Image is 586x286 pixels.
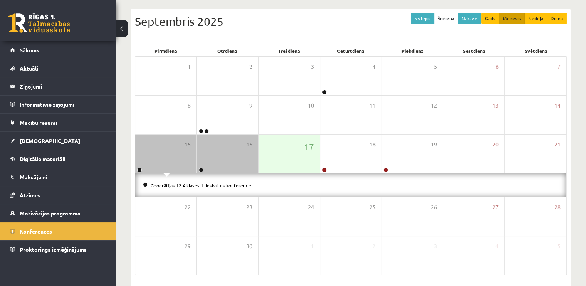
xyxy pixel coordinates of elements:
span: 21 [554,140,561,149]
a: Informatīvie ziņojumi [10,96,106,113]
span: Sākums [20,47,39,54]
span: 25 [369,203,375,212]
span: 5 [434,62,437,71]
span: 18 [369,140,375,149]
legend: Informatīvie ziņojumi [20,96,106,113]
span: 26 [431,203,437,212]
span: 1 [311,242,314,251]
a: Rīgas 1. Tālmācības vidusskola [8,13,70,33]
span: 17 [304,140,314,153]
a: Mācību resursi [10,114,106,131]
span: 7 [557,62,561,71]
button: Šodiena [434,13,458,24]
legend: Maksājumi [20,168,106,186]
span: 23 [246,203,252,212]
span: 22 [185,203,191,212]
div: Trešdiena [258,45,320,56]
span: 13 [492,101,499,110]
span: 6 [495,62,499,71]
span: Proktoringa izmēģinājums [20,246,87,253]
span: Digitālie materiāli [20,155,65,162]
legend: Ziņojumi [20,77,106,95]
span: 12 [431,101,437,110]
span: 4 [495,242,499,251]
span: Mācību resursi [20,119,57,126]
span: 3 [434,242,437,251]
span: Motivācijas programma [20,210,81,217]
span: Aktuāli [20,65,38,72]
div: Piekdiena [382,45,443,56]
button: Diena [547,13,567,24]
span: 19 [431,140,437,149]
a: Atzīmes [10,186,106,204]
span: 16 [246,140,252,149]
a: Motivācijas programma [10,204,106,222]
span: 8 [188,101,191,110]
button: << Iepr. [411,13,434,24]
button: Gads [481,13,499,24]
span: 1 [188,62,191,71]
span: 28 [554,203,561,212]
a: Ziņojumi [10,77,106,95]
div: Ceturtdiena [320,45,381,56]
a: Maksājumi [10,168,106,186]
a: Aktuāli [10,59,106,77]
span: 10 [308,101,314,110]
span: 15 [185,140,191,149]
button: Nāk. >> [458,13,481,24]
span: [DEMOGRAPHIC_DATA] [20,137,80,144]
span: Konferences [20,228,52,235]
span: 3 [311,62,314,71]
span: 4 [372,62,375,71]
div: Svētdiena [505,45,567,56]
span: 27 [492,203,499,212]
button: Nedēļa [524,13,547,24]
span: 2 [249,62,252,71]
span: 14 [554,101,561,110]
span: 2 [372,242,375,251]
span: 20 [492,140,499,149]
span: 29 [185,242,191,251]
a: Konferences [10,222,106,240]
a: [DEMOGRAPHIC_DATA] [10,132,106,150]
span: 24 [308,203,314,212]
span: 5 [557,242,561,251]
span: 11 [369,101,375,110]
a: Digitālie materiāli [10,150,106,168]
a: Sākums [10,41,106,59]
div: Sestdiena [443,45,505,56]
button: Mēnesis [499,13,525,24]
span: 9 [249,101,252,110]
a: Ģeogrāfijas 12.A klases 1. ieskaites konference [151,182,251,188]
a: Proktoringa izmēģinājums [10,241,106,258]
div: Pirmdiena [135,45,196,56]
div: Otrdiena [196,45,258,56]
span: 30 [246,242,252,251]
span: Atzīmes [20,192,40,199]
div: Septembris 2025 [135,13,567,30]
